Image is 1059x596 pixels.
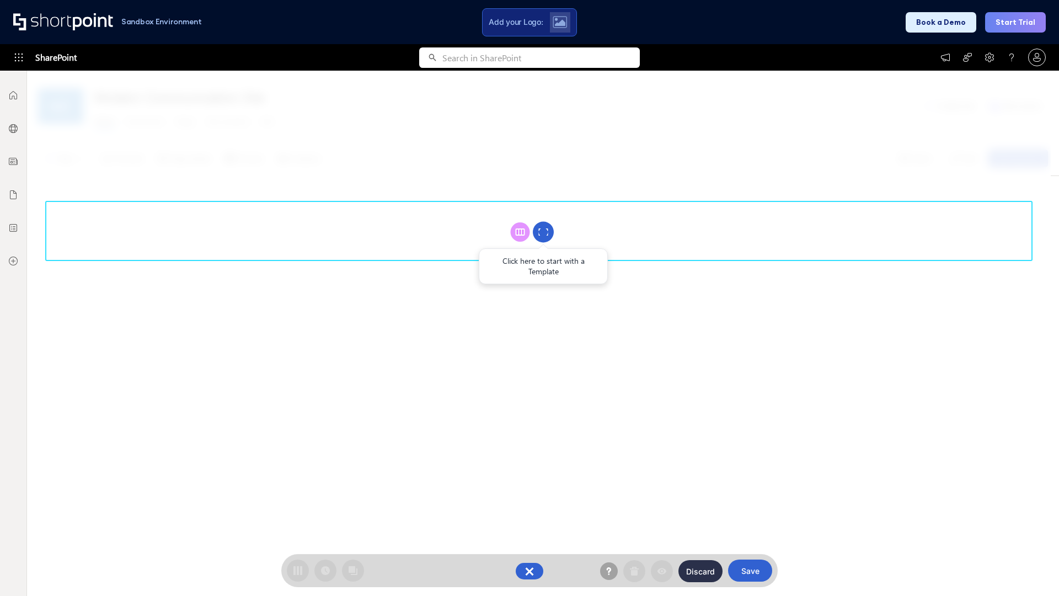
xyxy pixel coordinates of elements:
[906,12,976,33] button: Book a Demo
[728,560,772,582] button: Save
[678,560,723,582] button: Discard
[35,44,77,71] span: SharePoint
[985,12,1046,33] button: Start Trial
[121,19,202,25] h1: Sandbox Environment
[1004,543,1059,596] iframe: Chat Widget
[442,47,640,68] input: Search in SharePoint
[489,17,543,27] span: Add your Logo:
[553,16,567,28] img: Upload logo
